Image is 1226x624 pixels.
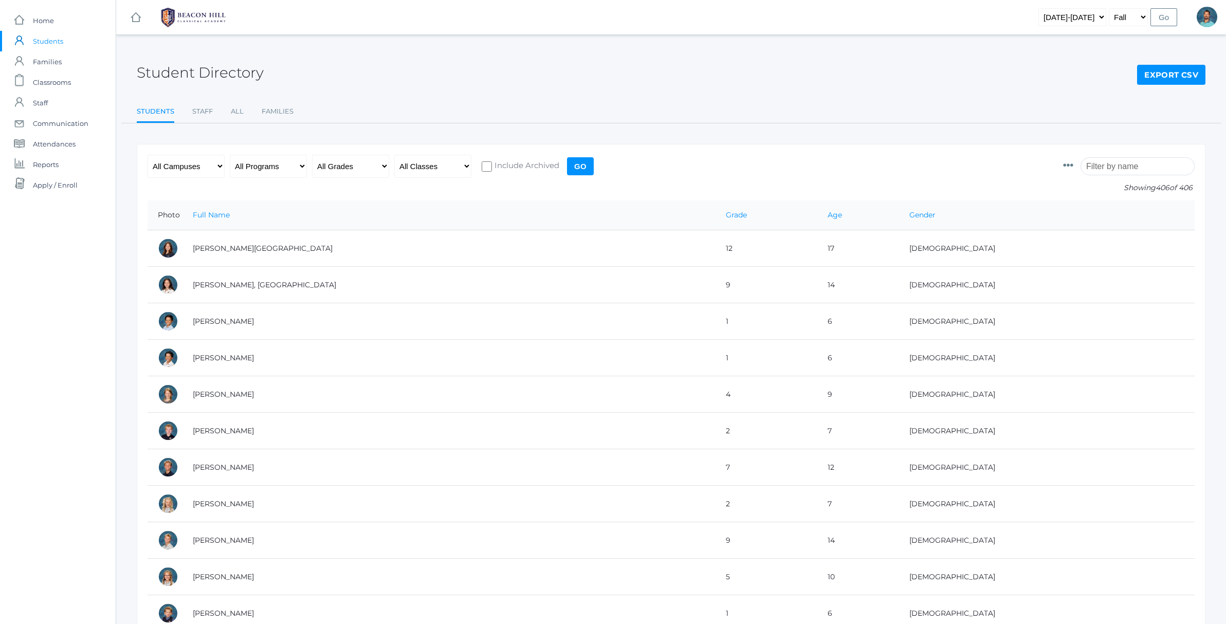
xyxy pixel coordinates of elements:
[262,101,294,122] a: Families
[33,72,71,93] span: Classrooms
[899,522,1195,559] td: [DEMOGRAPHIC_DATA]
[182,376,716,413] td: [PERSON_NAME]
[33,51,62,72] span: Families
[716,449,817,486] td: 7
[828,210,842,219] a: Age
[33,154,59,175] span: Reports
[482,161,492,172] input: Include Archived
[716,303,817,340] td: 1
[1137,65,1205,85] a: Export CSV
[716,340,817,376] td: 1
[817,376,899,413] td: 9
[567,157,594,175] input: Go
[716,559,817,595] td: 5
[716,376,817,413] td: 4
[817,522,899,559] td: 14
[137,65,264,81] h2: Student Directory
[193,210,230,219] a: Full Name
[182,413,716,449] td: [PERSON_NAME]
[899,486,1195,522] td: [DEMOGRAPHIC_DATA]
[33,175,78,195] span: Apply / Enroll
[182,340,716,376] td: [PERSON_NAME]
[182,522,716,559] td: [PERSON_NAME]
[716,413,817,449] td: 2
[899,340,1195,376] td: [DEMOGRAPHIC_DATA]
[899,413,1195,449] td: [DEMOGRAPHIC_DATA]
[817,486,899,522] td: 7
[192,101,213,122] a: Staff
[1081,157,1195,175] input: Filter by name
[33,134,76,154] span: Attendances
[33,31,63,51] span: Students
[817,449,899,486] td: 12
[158,311,178,332] div: Dominic Abrea
[182,449,716,486] td: [PERSON_NAME]
[148,200,182,230] th: Photo
[817,303,899,340] td: 6
[899,559,1195,595] td: [DEMOGRAPHIC_DATA]
[33,113,88,134] span: Communication
[817,267,899,303] td: 14
[182,559,716,595] td: [PERSON_NAME]
[158,493,178,514] div: Elle Albanese
[716,522,817,559] td: 9
[155,5,232,30] img: BHCALogos-05-308ed15e86a5a0abce9b8dd61676a3503ac9727e845dece92d48e8588c001991.png
[158,347,178,368] div: Grayson Abrea
[158,274,178,295] div: Phoenix Abdulla
[1150,8,1177,26] input: Go
[158,603,178,623] div: Nolan Alstot
[1156,183,1169,192] span: 406
[182,303,716,340] td: [PERSON_NAME]
[182,486,716,522] td: [PERSON_NAME]
[817,340,899,376] td: 6
[899,267,1195,303] td: [DEMOGRAPHIC_DATA]
[158,457,178,478] div: Cole Albanese
[716,267,817,303] td: 9
[726,210,747,219] a: Grade
[33,10,54,31] span: Home
[158,566,178,587] div: Paige Albanese
[137,101,174,123] a: Students
[158,420,178,441] div: Jack Adams
[899,303,1195,340] td: [DEMOGRAPHIC_DATA]
[817,230,899,267] td: 17
[899,449,1195,486] td: [DEMOGRAPHIC_DATA]
[158,530,178,550] div: Logan Albanese
[1197,7,1217,27] div: Westen Taylor
[492,160,559,173] span: Include Archived
[817,559,899,595] td: 10
[716,486,817,522] td: 2
[716,230,817,267] td: 12
[817,413,899,449] td: 7
[158,384,178,405] div: Amelia Adams
[909,210,936,219] a: Gender
[182,230,716,267] td: [PERSON_NAME][GEOGRAPHIC_DATA]
[899,376,1195,413] td: [DEMOGRAPHIC_DATA]
[1063,182,1195,193] p: Showing of 406
[899,230,1195,267] td: [DEMOGRAPHIC_DATA]
[33,93,48,113] span: Staff
[182,267,716,303] td: [PERSON_NAME], [GEOGRAPHIC_DATA]
[158,238,178,259] div: Charlotte Abdulla
[231,101,244,122] a: All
